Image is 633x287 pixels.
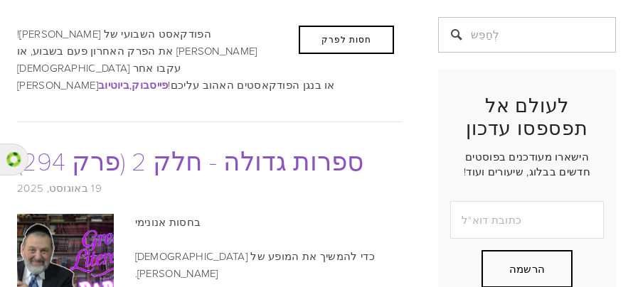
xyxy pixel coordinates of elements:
[17,143,363,178] a: ספרות גדולה - חלק 2 (פרק 294)
[438,17,616,53] input: לְחַפֵּשׂ
[466,92,588,141] font: לעולם אל תפספסו עדכון
[135,249,375,281] font: כדי להמשיך את המופע של [DEMOGRAPHIC_DATA][PERSON_NAME].
[168,77,334,92] font: או בנגן הפודקאסטים האהוב עליכם!
[135,215,201,229] font: בחסות אנונימי
[17,180,102,195] a: 19 באוגוסט, 2025
[98,77,129,93] font: ביוטיוב
[132,77,168,93] font: פייסבוק
[464,149,590,179] font: הישארו מעודכנים בפוסטים חדשים בבלוג, שיעורים ועוד!
[321,33,371,45] font: חסות לפרק
[132,77,168,92] a: פייסבוק
[509,261,546,276] font: הרשמה
[450,201,604,239] input: כתובת דוא"ל
[299,26,394,54] div: חסות לפרק
[98,77,129,92] a: ביוטיוב
[17,26,260,92] font: הפודקאסט השבועי של [PERSON_NAME]! [PERSON_NAME] את הפרק האחרון פעם בשבוע, או עקבו אחר [DEMOGRAPHI...
[129,77,132,92] font: ,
